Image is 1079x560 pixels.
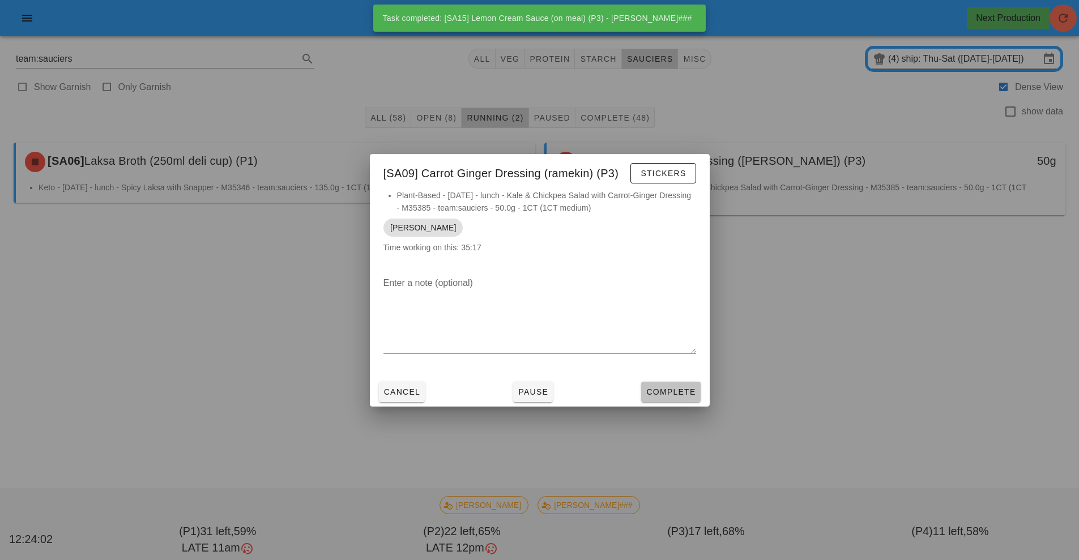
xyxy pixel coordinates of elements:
div: [SA09] Carrot Ginger Dressing (ramekin) (P3) [370,154,710,189]
div: Time working on this: 35:17 [370,189,710,265]
span: Complete [646,387,696,396]
span: Pause [518,387,548,396]
button: Cancel [379,382,425,402]
li: Plant-Based - [DATE] - lunch - Kale & Chickpea Salad with Carrot-Ginger Dressing - M35385 - team:... [397,189,696,214]
span: Stickers [640,169,686,178]
button: Stickers [630,163,696,183]
button: Pause [513,382,553,402]
span: [PERSON_NAME] [390,219,456,237]
button: Complete [641,382,700,402]
span: Cancel [383,387,421,396]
